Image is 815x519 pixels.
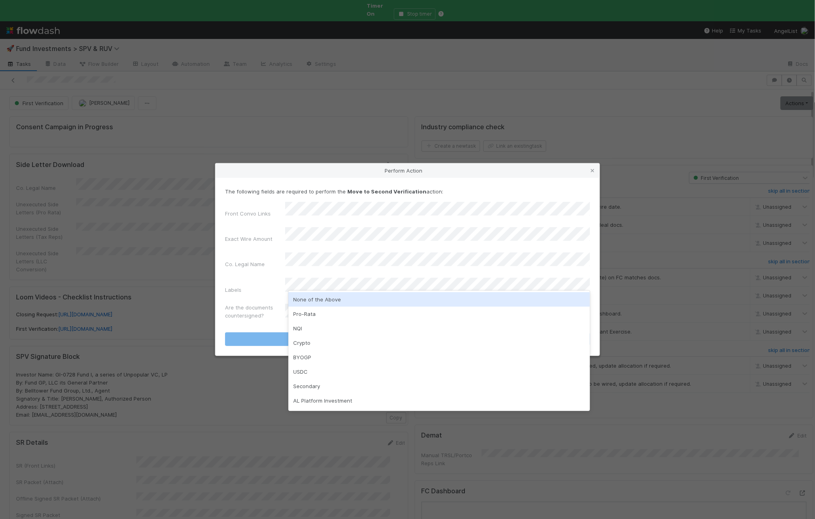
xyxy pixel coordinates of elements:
div: Crypto [288,336,590,350]
label: Front Convo Links [225,210,271,218]
button: Move to Second Verification [225,332,590,346]
div: LLC/LP Investment [288,408,590,422]
label: Co. Legal Name [225,260,265,268]
div: AL Platform Investment [288,393,590,408]
div: USDC [288,364,590,379]
div: None of the Above [288,292,590,307]
label: Exact Wire Amount [225,235,272,243]
strong: Move to Second Verification [347,188,426,195]
div: Perform Action [215,163,600,178]
label: Are the documents countersigned? [225,303,285,320]
div: Secondary [288,379,590,393]
label: Labels [225,286,241,294]
div: Pro-Rata [288,307,590,321]
p: The following fields are required to perform the action: [225,187,590,195]
div: BYOGP [288,350,590,364]
div: NQI [288,321,590,336]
